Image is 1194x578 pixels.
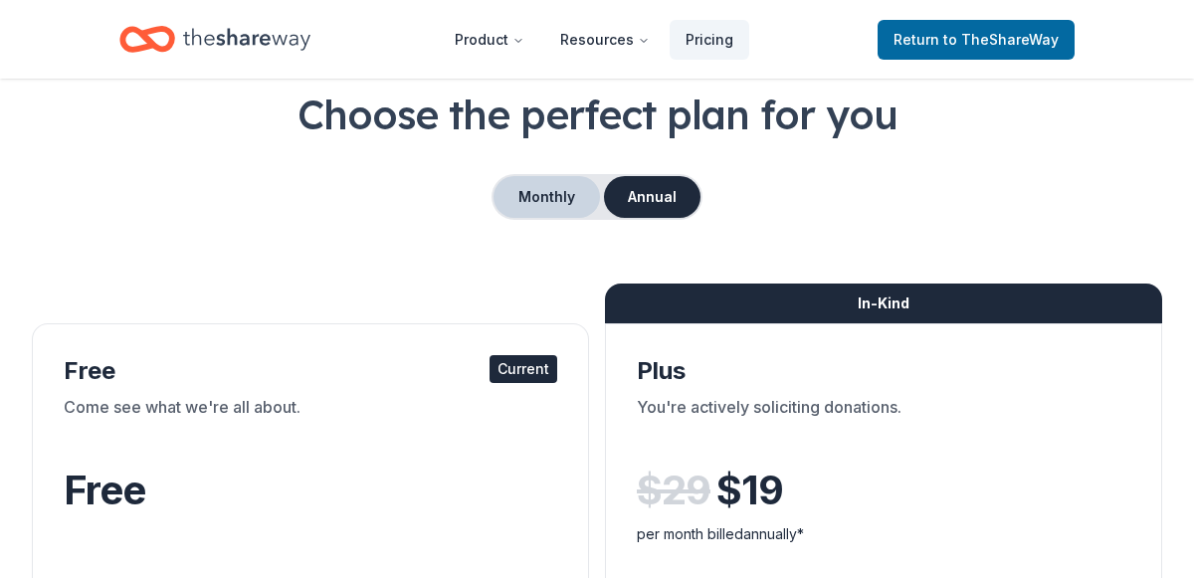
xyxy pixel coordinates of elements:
[32,87,1162,142] h1: Choose the perfect plan for you
[637,355,1130,387] div: Plus
[119,16,310,63] a: Home
[439,16,749,63] nav: Main
[605,284,1162,323] div: In-Kind
[716,463,783,518] span: $ 19
[878,20,1075,60] a: Returnto TheShareWay
[439,20,540,60] button: Product
[544,20,666,60] button: Resources
[604,176,700,218] button: Annual
[894,28,1059,52] span: Return
[64,355,557,387] div: Free
[670,20,749,60] a: Pricing
[490,355,557,383] div: Current
[637,395,1130,451] div: You're actively soliciting donations.
[943,31,1059,48] span: to TheShareWay
[494,176,600,218] button: Monthly
[637,522,1130,546] div: per month billed annually*
[64,395,557,451] div: Come see what we're all about.
[64,466,145,514] span: Free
